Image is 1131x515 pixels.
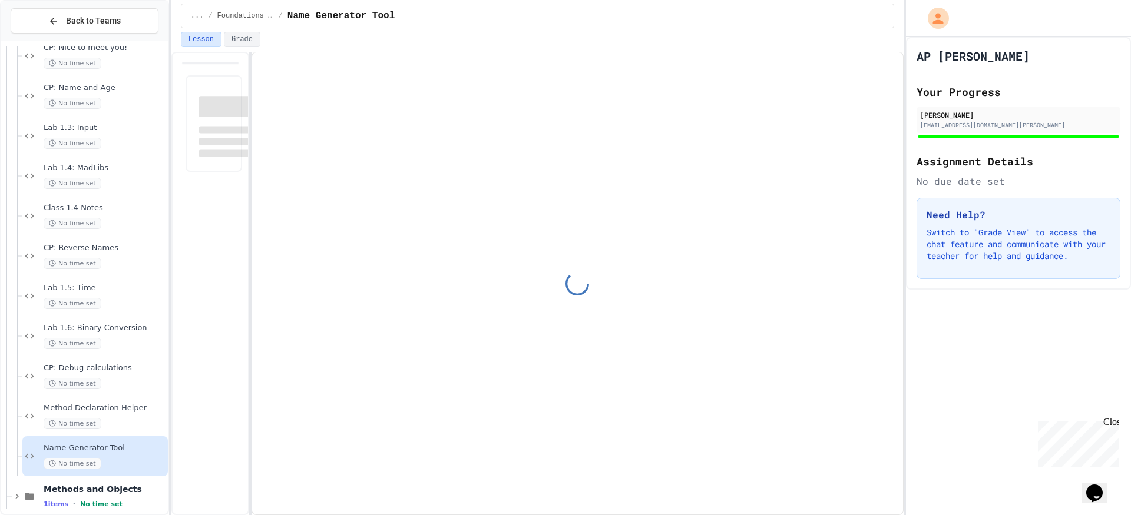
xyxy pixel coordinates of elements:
span: No time set [44,418,101,429]
p: Switch to "Grade View" to access the chat feature and communicate with your teacher for help and ... [927,227,1110,262]
div: My Account [915,5,952,32]
span: CP: Name and Age [44,83,166,93]
span: No time set [44,378,101,389]
span: No time set [44,98,101,109]
span: No time set [44,458,101,469]
button: Lesson [181,32,221,47]
span: Lab 1.6: Binary Conversion [44,323,166,333]
span: ... [191,11,204,21]
span: Back to Teams [66,15,121,27]
span: Lab 1.3: Input [44,123,166,133]
span: CP: Reverse Names [44,243,166,253]
h3: Need Help? [927,208,1110,222]
span: Name Generator Tool [287,9,395,23]
span: No time set [44,298,101,309]
button: Grade [224,32,260,47]
span: / [208,11,212,21]
h2: Your Progress [917,84,1120,100]
span: Name Generator Tool [44,443,166,453]
span: No time set [44,138,101,149]
span: Methods and Objects [44,484,166,494]
div: No due date set [917,174,1120,188]
div: Chat with us now!Close [5,5,81,75]
span: No time set [44,58,101,69]
button: Back to Teams [11,8,158,34]
span: CP: Debug calculations [44,363,166,373]
div: [PERSON_NAME] [920,109,1117,120]
span: Lab 1.4: MadLibs [44,163,166,173]
h1: AP [PERSON_NAME] [917,48,1030,64]
iframe: chat widget [1082,468,1119,503]
span: Method Declaration Helper [44,403,166,413]
span: No time set [44,258,101,269]
span: Class 1.4 Notes [44,203,166,213]
span: / [279,11,283,21]
span: No time set [44,218,101,229]
span: Lab 1.5: Time [44,283,166,293]
span: No time set [80,500,123,508]
div: [EMAIL_ADDRESS][DOMAIN_NAME][PERSON_NAME] [920,121,1117,129]
span: 1 items [44,500,68,508]
iframe: chat widget [1033,417,1119,467]
span: No time set [44,178,101,189]
span: • [73,499,75,509]
span: No time set [44,338,101,349]
span: Foundations of Java [217,11,274,21]
h2: Assignment Details [917,153,1120,170]
span: CP: Nice to meet you! [44,43,166,53]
